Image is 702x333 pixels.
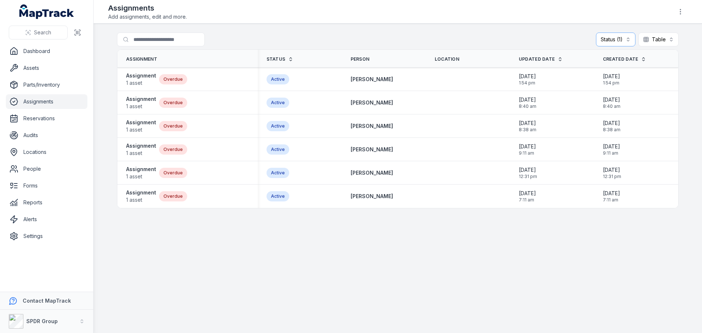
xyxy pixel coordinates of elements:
div: Overdue [159,121,187,131]
strong: Assignment [126,119,156,126]
span: Status [267,56,286,62]
time: 27/02/2025, 12:31:53 pm [603,166,621,179]
a: Status [267,56,294,62]
span: 1:54 pm [519,80,536,86]
span: Person [351,56,370,62]
a: Assignment1 asset [126,142,156,157]
span: [DATE] [519,166,537,174]
div: Active [267,74,289,84]
strong: Assignment [126,189,156,196]
a: Assignment1 asset [126,166,156,180]
div: Active [267,121,289,131]
a: Parts/Inventory [6,77,87,92]
time: 01/07/2025, 1:54:33 pm [603,73,620,86]
span: 1 asset [126,150,156,157]
button: Table [638,33,679,46]
a: Reports [6,195,87,210]
time: 29/05/2025, 8:38:43 am [519,120,536,133]
span: 8:40 am [519,103,536,109]
span: 8:38 am [519,127,536,133]
button: Search [9,26,68,39]
time: 08/04/2025, 9:11:13 am [603,143,620,156]
strong: Assignment [126,142,156,150]
span: [DATE] [519,190,536,197]
h2: Assignments [108,3,187,13]
span: 1 asset [126,79,156,87]
strong: Assignment [126,72,156,79]
span: 8:40 am [603,103,620,109]
a: Assets [6,61,87,75]
a: Alerts [6,212,87,227]
time: 01/07/2025, 1:54:33 pm [519,73,536,86]
span: [DATE] [603,73,620,80]
span: Assignment [126,56,157,62]
span: Created Date [603,56,638,62]
a: Assignment1 asset [126,189,156,204]
span: 1 asset [126,103,156,110]
span: Add assignments, edit and more. [108,13,187,20]
a: [PERSON_NAME] [351,122,393,130]
a: Updated Date [519,56,563,62]
a: MapTrack [19,4,74,19]
a: Created Date [603,56,646,62]
span: [DATE] [519,73,536,80]
a: [PERSON_NAME] [351,169,393,177]
div: Active [267,191,289,201]
strong: Assignment [126,95,156,103]
time: 27/02/2025, 12:31:53 pm [519,166,537,179]
time: 29/05/2025, 8:38:43 am [603,120,620,133]
a: [PERSON_NAME] [351,193,393,200]
span: 12:31 pm [603,174,621,179]
span: [DATE] [519,96,536,103]
span: [DATE] [519,143,536,150]
span: [DATE] [603,190,620,197]
span: Search [34,29,51,36]
a: [PERSON_NAME] [351,146,393,153]
span: [DATE] [603,120,620,127]
span: Location [435,56,459,62]
a: Locations [6,145,87,159]
a: Settings [6,229,87,243]
a: Audits [6,128,87,143]
a: [PERSON_NAME] [351,99,393,106]
a: Assignment1 asset [126,119,156,133]
span: [DATE] [603,96,620,103]
a: Assignment1 asset [126,72,156,87]
strong: Assignment [126,166,156,173]
div: Overdue [159,144,187,155]
a: [PERSON_NAME] [351,76,393,83]
span: 1 asset [126,126,156,133]
a: Reservations [6,111,87,126]
span: 9:11 am [519,150,536,156]
time: 29/05/2025, 8:40:46 am [519,96,536,109]
a: Assignment1 asset [126,95,156,110]
time: 29/05/2025, 8:40:46 am [603,96,620,109]
div: Active [267,168,289,178]
span: Updated Date [519,56,555,62]
span: [DATE] [519,120,536,127]
a: Dashboard [6,44,87,58]
span: 7:11 am [519,197,536,203]
span: 8:38 am [603,127,620,133]
a: Assignments [6,94,87,109]
span: 1 asset [126,173,156,180]
div: Active [267,144,289,155]
time: 25/02/2025, 7:11:01 am [519,190,536,203]
div: Overdue [159,168,187,178]
time: 25/02/2025, 7:11:01 am [603,190,620,203]
time: 08/04/2025, 9:11:13 am [519,143,536,156]
a: People [6,162,87,176]
span: [DATE] [603,143,620,150]
span: [DATE] [603,166,621,174]
div: Active [267,98,289,108]
div: Overdue [159,98,187,108]
span: 1 asset [126,196,156,204]
span: 9:11 am [603,150,620,156]
strong: Contact MapTrack [23,298,71,304]
a: Forms [6,178,87,193]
